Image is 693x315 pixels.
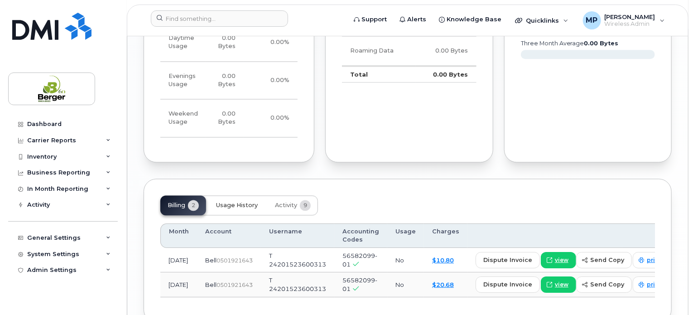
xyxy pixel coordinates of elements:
button: send copy [576,252,632,268]
a: Support [347,10,393,29]
td: Daytime Usage [160,24,206,62]
span: Usage History [216,202,258,209]
span: Bell [205,257,217,264]
span: 9 [300,200,311,211]
span: 0501921643 [217,281,253,288]
th: Charges [424,223,467,248]
a: $10.80 [432,257,454,264]
td: Evenings Usage [160,62,206,100]
span: Wireless Admin [605,20,655,28]
button: dispute invoice [476,252,540,268]
a: Knowledge Base [433,10,508,29]
td: [DATE] [160,272,197,297]
td: T 24201523600313 [261,248,334,272]
span: print [647,256,661,264]
th: Usage [387,223,424,248]
a: print [633,252,669,268]
span: send copy [590,280,624,289]
span: send copy [590,256,624,264]
td: 0.00 Bytes [206,62,244,100]
td: 0.00 Bytes [416,36,476,66]
a: print [633,276,669,293]
span: print [647,281,661,289]
td: Total [342,66,416,83]
a: Alerts [393,10,433,29]
th: Accounting Codes [334,223,387,248]
tr: Weekdays from 6:00pm to 8:00am [160,62,298,100]
th: Month [160,223,197,248]
a: view [541,276,576,293]
td: No [387,272,424,297]
td: 0.00 Bytes [416,66,476,83]
span: [PERSON_NAME] [605,13,655,20]
td: 0.00 Bytes [206,99,244,137]
button: send copy [576,276,632,293]
td: Roaming Data [342,36,416,66]
input: Find something... [151,10,288,27]
td: T 24201523600313 [261,272,334,297]
td: [DATE] [160,248,197,272]
tr: Friday from 6:00pm to Monday 8:00am [160,99,298,137]
span: view [555,281,568,289]
span: view [555,256,568,264]
div: Mira-Louise Paquin [577,11,671,29]
span: Alerts [407,15,426,24]
span: Bell [205,281,217,288]
span: Activity [275,202,297,209]
a: view [541,252,576,268]
th: Account [197,223,261,248]
span: Support [361,15,387,24]
td: 0.00% [244,62,298,100]
span: 56582099-01 [342,276,377,292]
th: Username [261,223,334,248]
span: Quicklinks [526,17,559,24]
span: 56582099-01 [342,252,377,268]
span: Knowledge Base [447,15,501,24]
td: No [387,248,424,272]
td: Weekend Usage [160,99,206,137]
div: Quicklinks [509,11,575,29]
button: dispute invoice [476,276,540,293]
span: dispute invoice [483,280,532,289]
text: three month average [520,40,619,47]
tspan: 0.00 Bytes [584,40,619,47]
td: 0.00 Bytes [206,24,244,62]
td: 0.00% [244,99,298,137]
span: 0501921643 [217,257,253,264]
span: dispute invoice [483,256,532,264]
a: $20.68 [432,281,454,288]
td: 0.00% [244,24,298,62]
span: MP [586,15,598,26]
